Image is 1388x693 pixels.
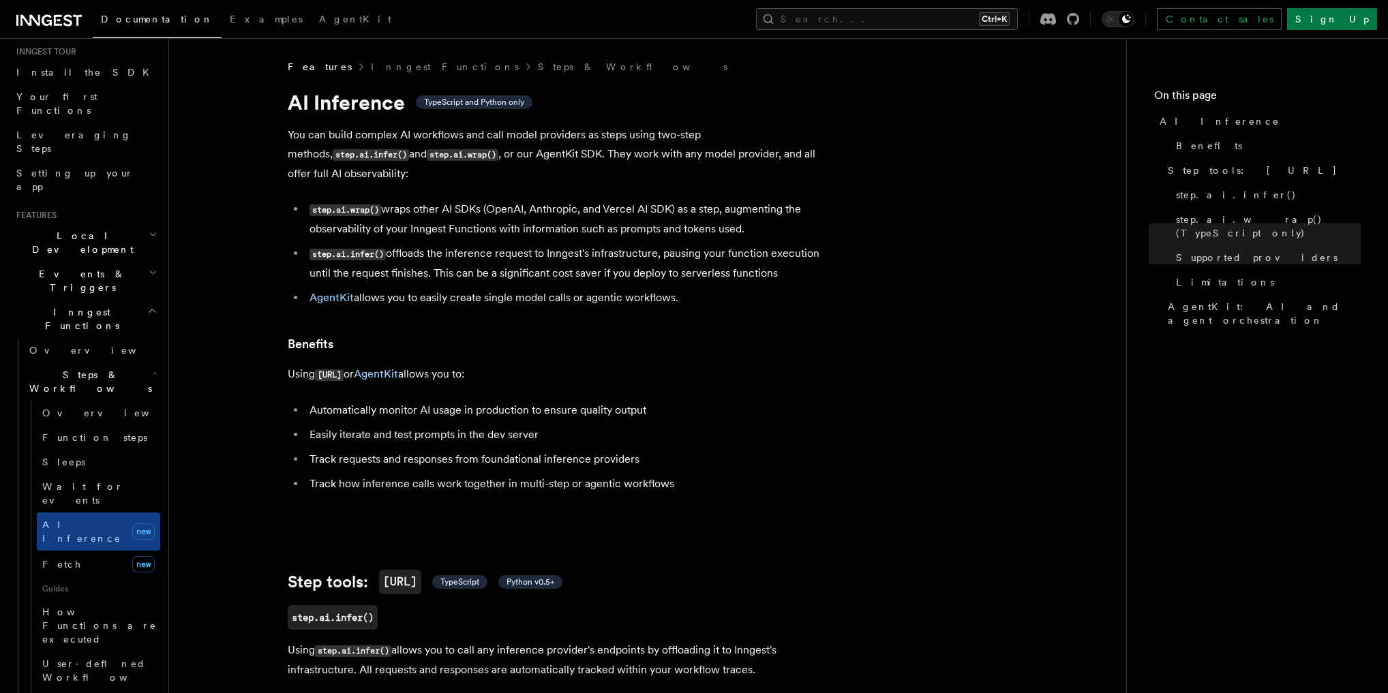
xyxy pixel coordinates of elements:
span: AgentKit [319,14,391,25]
a: Benefits [1171,134,1361,158]
span: Steps & Workflows [24,368,152,395]
span: Install the SDK [16,67,157,78]
a: step.ai.infer() [1171,183,1361,207]
a: Contact sales [1157,8,1282,30]
span: Features [288,60,352,74]
a: Your first Functions [11,84,160,123]
a: User-defined Workflows [37,651,160,690]
span: Guides [37,578,160,600]
span: Features [11,210,57,221]
li: wraps other AI SDKs (OpenAI, Anthropic, and Vercel AI SDK) as a step, augmenting the observabilit... [305,200,833,238]
span: Overview [42,407,183,418]
span: Step tools: [URL] [1168,164,1338,177]
span: Examples [230,14,303,25]
code: step.ai.infer() [310,249,386,260]
span: Fetch [42,559,82,570]
a: Supported providers [1171,245,1361,270]
span: step.ai.wrap() (TypeScript only) [1176,213,1361,240]
li: Automatically monitor AI usage in production to ensure quality output [305,401,833,420]
span: TypeScript and Python only [424,97,524,108]
a: Sleeps [37,450,160,474]
a: Inngest Functions [371,60,519,74]
p: You can build complex AI workflows and call model providers as steps using two-step methods, and ... [288,125,833,183]
a: Overview [24,338,160,363]
code: step.ai.infer() [333,149,409,161]
a: step.ai.wrap() (TypeScript only) [1171,207,1361,245]
li: Track how inference calls work together in multi-step or agentic workflows [305,474,833,493]
a: Documentation [93,4,222,38]
span: Python v0.5+ [507,576,554,587]
span: AI Inference [1160,114,1280,128]
a: step.ai.infer() [288,605,378,630]
button: Local Development [11,224,160,262]
li: Easily iterate and test prompts in the dev server [305,425,833,444]
span: Events & Triggers [11,267,149,294]
a: AgentKit [311,4,399,37]
kbd: Ctrl+K [979,12,1010,26]
li: offloads the inference request to Inngest's infrastructure, pausing your function execution until... [305,244,833,283]
span: new [132,556,155,572]
a: Overview [37,401,160,425]
code: [URL] [379,570,421,594]
span: Sleeps [42,457,85,467]
span: Function steps [42,432,147,443]
span: AgentKit: AI and agent orchestration [1168,300,1361,327]
a: Wait for events [37,474,160,512]
a: Fetchnew [37,551,160,578]
span: Your first Functions [16,91,97,116]
span: Inngest Functions [11,305,147,333]
span: Inngest tour [11,46,76,57]
button: Steps & Workflows [24,363,160,401]
code: [URL] [315,369,344,381]
span: User-defined Workflows [42,658,165,683]
span: Setting up your app [16,168,134,192]
p: Using or allows you to: [288,365,833,384]
p: Using allows you to call any inference provider's endpoints by offloading it to Inngest's infrast... [288,641,833,679]
a: Examples [222,4,311,37]
a: Benefits [288,335,333,354]
span: Wait for events [42,481,123,506]
a: Steps & Workflows [538,60,727,74]
span: step.ai.infer() [1176,188,1297,202]
span: How Functions are executed [42,606,157,645]
li: Track requests and responses from foundational inference providers [305,450,833,469]
span: Documentation [101,14,213,25]
a: AgentKit: AI and agent orchestration [1162,294,1361,333]
a: Install the SDK [11,60,160,84]
a: AI Inferencenew [37,512,160,551]
li: allows you to easily create single model calls or agentic workflows. [305,288,833,307]
button: Inngest Functions [11,300,160,338]
a: AgentKit [310,291,354,304]
span: TypeScript [440,576,479,587]
span: new [132,523,155,540]
a: Setting up your app [11,161,160,199]
a: Limitations [1171,270,1361,294]
a: AI Inference [1154,109,1361,134]
span: Benefits [1176,139,1242,153]
span: Limitations [1176,275,1274,289]
span: Leveraging Steps [16,129,132,154]
a: Function steps [37,425,160,450]
a: Leveraging Steps [11,123,160,161]
code: step.ai.infer() [315,645,391,657]
code: step.ai.wrap() [310,204,381,216]
button: Toggle dark mode [1102,11,1134,27]
code: step.ai.wrap() [427,149,498,161]
span: Local Development [11,229,149,256]
button: Events & Triggers [11,262,160,300]
a: How Functions are executed [37,600,160,651]
span: Supported providers [1176,251,1338,264]
h1: AI Inference [288,90,833,114]
h4: On this page [1154,87,1361,109]
span: AI Inference [42,519,121,544]
a: Sign Up [1287,8,1377,30]
button: Search...Ctrl+K [756,8,1018,30]
span: Overview [29,345,170,356]
a: Step tools:[URL] TypeScript Python v0.5+ [288,570,562,594]
a: Step tools: [URL] [1162,158,1361,183]
a: AgentKit [354,367,398,380]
